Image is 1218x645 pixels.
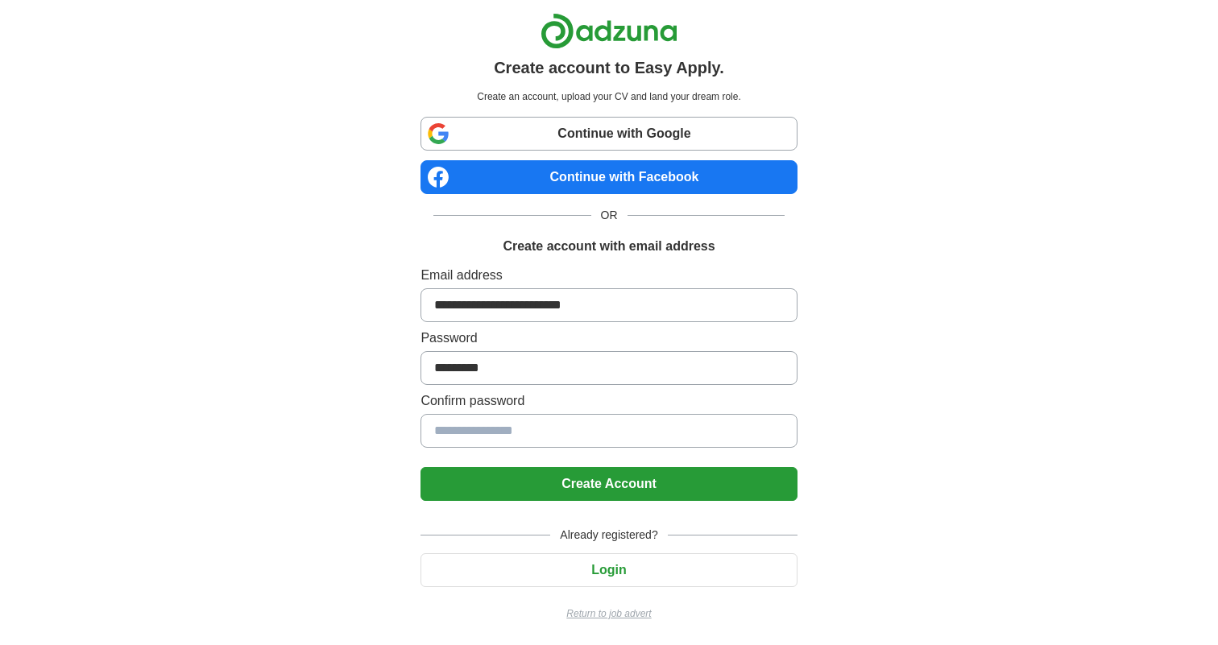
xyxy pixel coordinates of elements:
[420,160,797,194] a: Continue with Facebook
[420,266,797,285] label: Email address
[420,606,797,621] a: Return to job advert
[420,329,797,348] label: Password
[420,117,797,151] a: Continue with Google
[503,237,715,256] h1: Create account with email address
[420,553,797,587] button: Login
[420,467,797,501] button: Create Account
[591,207,628,224] span: OR
[420,563,797,577] a: Login
[550,527,667,544] span: Already registered?
[494,56,724,80] h1: Create account to Easy Apply.
[541,13,677,49] img: Adzuna logo
[420,391,797,411] label: Confirm password
[424,89,793,104] p: Create an account, upload your CV and land your dream role.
